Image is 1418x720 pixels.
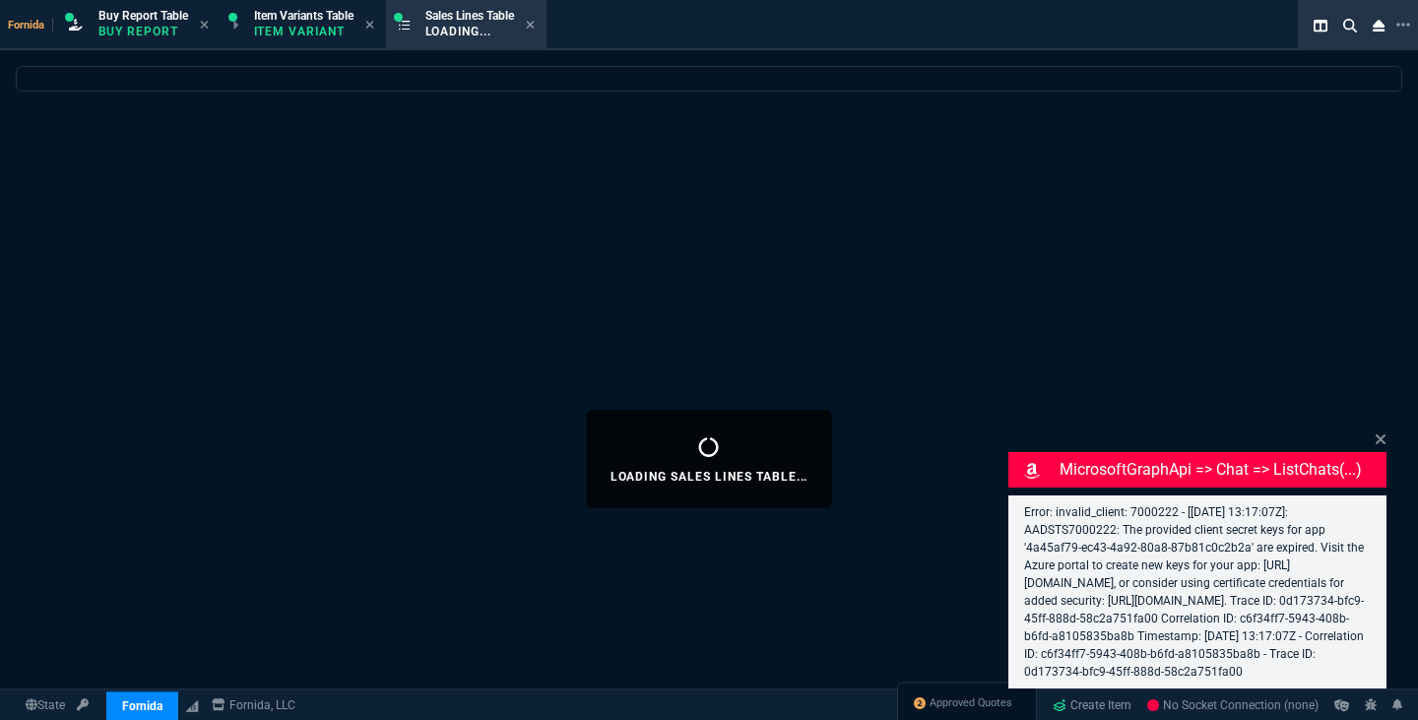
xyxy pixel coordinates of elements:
[254,9,354,23] span: Item Variants Table
[526,18,535,33] nx-icon: Close Tab
[1396,16,1410,34] nx-icon: Open New Tab
[425,24,514,39] p: Loading...
[1045,690,1139,720] a: Create Item
[1024,503,1371,681] p: Error: invalid_client: 7000222 - [[DATE] 13:17:07Z]: AADSTS7000222: The provided client secret ke...
[1147,698,1319,712] span: No Socket Connection (none)
[20,696,71,714] a: Global State
[98,9,188,23] span: Buy Report Table
[71,696,95,714] a: API TOKEN
[206,696,301,714] a: msbcCompanyName
[200,18,209,33] nx-icon: Close Tab
[254,24,353,39] p: Item Variant
[1365,14,1392,37] nx-icon: Close Workbench
[425,9,514,23] span: Sales Lines Table
[8,19,53,32] span: Fornida
[1335,14,1365,37] nx-icon: Search
[365,18,374,33] nx-icon: Close Tab
[98,24,188,39] p: Buy Report
[1306,14,1335,37] nx-icon: Split Panels
[611,469,808,485] p: Loading Sales Lines Table...
[930,695,1012,711] span: Approved Quotes
[1060,458,1383,482] p: MicrosoftGraphApi => chat => listChats(...)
